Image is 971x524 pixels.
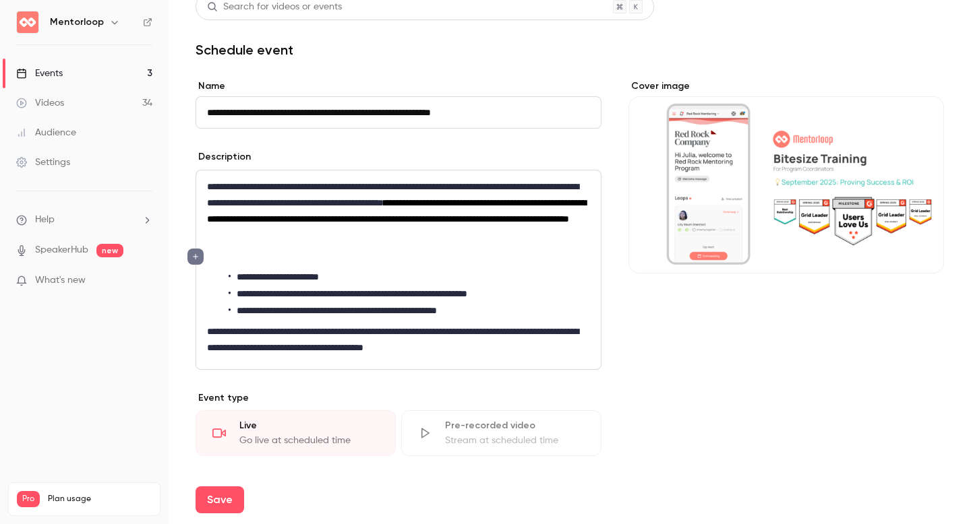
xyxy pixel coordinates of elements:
[196,170,601,369] div: editor
[445,419,585,432] div: Pre-recorded video
[35,243,88,257] a: SpeakerHub
[196,486,244,513] button: Save
[196,170,601,370] section: description
[35,273,86,288] span: What's new
[628,79,944,273] section: Cover image
[48,494,152,504] span: Plan usage
[16,156,70,169] div: Settings
[628,79,944,93] label: Cover image
[401,410,601,456] div: Pre-recorded videoStream at scheduled time
[445,434,585,447] div: Stream at scheduled time
[16,126,76,139] div: Audience
[16,67,63,80] div: Events
[96,244,123,257] span: new
[196,79,601,93] label: Name
[136,275,152,287] iframe: Noticeable Trigger
[239,419,379,432] div: Live
[17,491,40,507] span: Pro
[17,11,38,33] img: Mentorloop
[16,96,64,110] div: Videos
[16,213,152,227] li: help-dropdown-opener
[50,15,104,29] h6: Mentorloop
[196,42,944,58] h1: Schedule event
[35,213,55,227] span: Help
[196,150,251,164] label: Description
[196,391,601,405] p: Event type
[239,434,379,447] div: Go live at scheduled time
[196,410,396,456] div: LiveGo live at scheduled time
